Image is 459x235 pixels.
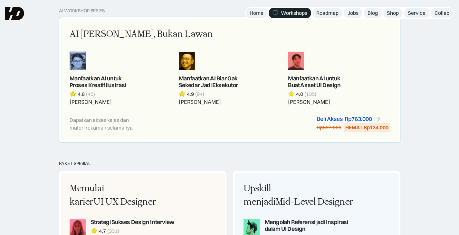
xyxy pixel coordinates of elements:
[387,10,399,16] div: Shop
[70,28,213,41] div: AI [PERSON_NAME], Bukan Lawan
[383,8,403,18] a: Shop
[345,116,372,122] div: Rp763.000
[93,196,156,207] span: UI UX Designer
[275,196,353,207] span: Mid-Level Designer
[317,116,381,122] a: Beli AksesRp763.000
[431,8,453,18] a: Collab
[70,182,180,209] div: Memulai karier
[312,8,342,18] a: Roadmap
[316,10,339,16] div: Roadmap
[317,124,341,131] div: Rp897.000
[70,116,142,131] div: Dapatkan akses kelas dan materi rekaman selamanya
[269,8,311,18] a: Workshops
[364,8,382,18] a: Blog
[345,124,388,131] div: HEMAT Rp134.000
[246,8,267,18] a: Home
[244,182,354,209] div: Upskill menjadi
[59,161,400,166] div: PAKET SPESIAL
[91,219,174,226] div: Strategi Sukses Design Interview
[404,8,429,18] a: Service
[317,116,343,122] div: Beli Akses
[250,10,263,16] div: Home
[265,219,354,232] div: Mengolah Referensi jadi Inspirasi dalam UI Design
[408,10,426,16] div: Service
[281,10,307,16] div: Workshops
[59,8,105,14] div: AI Workshop Series
[107,228,119,234] div: (331)
[368,10,378,16] div: Blog
[435,10,449,16] div: Collab
[99,228,106,234] div: 4.7
[348,10,359,16] div: Jobs
[344,8,362,18] a: Jobs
